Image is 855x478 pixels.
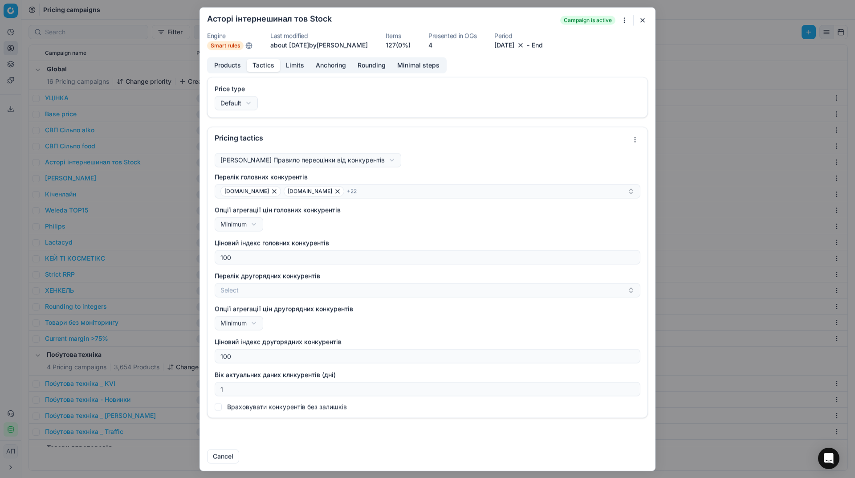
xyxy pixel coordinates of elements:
[428,41,432,49] button: 4
[215,172,640,181] label: Перелік головних конкурентів
[215,184,640,198] button: [DOMAIN_NAME][DOMAIN_NAME]+22
[527,41,530,49] span: -
[227,403,347,410] label: Враховувати конкурентів без залишків
[310,59,352,72] button: Anchoring
[270,33,368,39] dt: Last modified
[386,33,411,39] dt: Items
[215,134,628,141] div: Pricing tactics
[347,188,357,195] span: + 22
[428,33,476,39] dt: Presented in OGs
[215,271,640,280] label: Перелік другорядних конкурентів
[280,59,310,72] button: Limits
[247,59,280,72] button: Tactics
[215,238,640,247] label: Ціновий індекс головних конкурентів
[215,205,640,214] label: Опції агрегації цін головних конкурентів
[220,155,385,164] div: [PERSON_NAME] Правило переоцінки від конкурентів
[532,41,543,49] button: End
[207,449,239,463] button: Cancel
[352,59,391,72] button: Rounding
[207,41,244,50] span: Smart rules
[288,188,332,195] span: [DOMAIN_NAME]
[494,33,543,39] dt: Period
[224,188,269,195] span: [DOMAIN_NAME]
[207,15,332,23] h2: Асторі інтернешинал тов Stock
[215,337,640,346] label: Ціновий індекс другорядних конкурентів
[560,16,615,25] span: Campaign is active
[207,33,252,39] dt: Engine
[215,84,640,93] label: Price type
[386,41,411,49] a: 127(0%)
[494,41,514,49] button: [DATE]
[215,283,640,297] button: Select
[391,59,445,72] button: Minimal steps
[215,304,640,313] label: Опції агрегації цін другорядних конкурентів
[215,370,640,379] label: Вік актуальних даних клнкурентів (дні)
[208,59,247,72] button: Products
[270,41,368,49] span: about [DATE] by [PERSON_NAME]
